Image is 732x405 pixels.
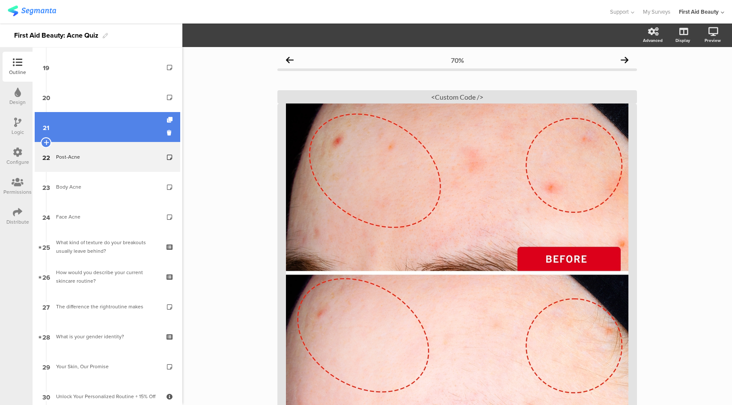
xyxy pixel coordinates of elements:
[35,52,180,82] a: 19
[643,37,663,44] div: Advanced
[56,362,158,371] div: Your Skin, Our Promise
[8,6,56,16] img: segmanta logo
[42,272,50,281] span: 26
[42,242,50,251] span: 25
[35,142,180,172] a: 22 Post-Acne
[42,332,50,341] span: 28
[35,82,180,112] a: 20
[42,212,50,222] span: 24
[35,202,180,232] a: 24 Face Acne
[451,56,464,64] div: 70%
[675,37,690,44] div: Display
[43,122,49,132] span: 21
[610,8,629,16] span: Support
[56,268,158,285] div: How would you describe your current skincare routine?
[35,292,180,322] a: 27 The difference the rightroutine makes
[6,218,29,226] div: Distribute
[43,62,49,72] span: 19
[56,332,158,341] div: What is your gender identity?
[56,238,158,255] div: What kind of texture do your breakouts usually leave behind?
[42,392,50,401] span: 30
[14,29,98,42] div: First Aid Beauty: Acne Quiz
[42,302,50,311] span: 27
[56,213,158,221] div: Face Acne
[35,262,180,292] a: 26 How would you describe your current skincare routine?
[35,352,180,381] a: 29 Your Skin, Our Promise
[9,98,26,106] div: Design
[12,128,24,136] div: Logic
[705,37,721,44] div: Preview
[35,232,180,262] a: 25 What kind of texture do your breakouts usually leave behind?
[42,92,50,102] span: 20
[42,362,50,371] span: 29
[56,302,158,311] div: The difference the rightroutine makes
[42,182,50,192] span: 23
[6,158,29,166] div: Configure
[35,112,180,142] a: 21
[42,152,50,162] span: 22
[35,322,180,352] a: 28 What is your gender identity?
[56,183,158,191] div: Body Acne
[167,129,174,137] i: Delete
[3,188,32,196] div: Permissions
[56,153,158,161] div: Post-Acne
[679,8,719,16] div: First Aid Beauty
[277,90,637,103] div: <Custom Code />
[56,392,158,401] div: Unlock Your Personalized Routine + 15% Off
[35,172,180,202] a: 23 Body Acne
[167,117,174,123] i: Duplicate
[9,68,26,76] div: Outline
